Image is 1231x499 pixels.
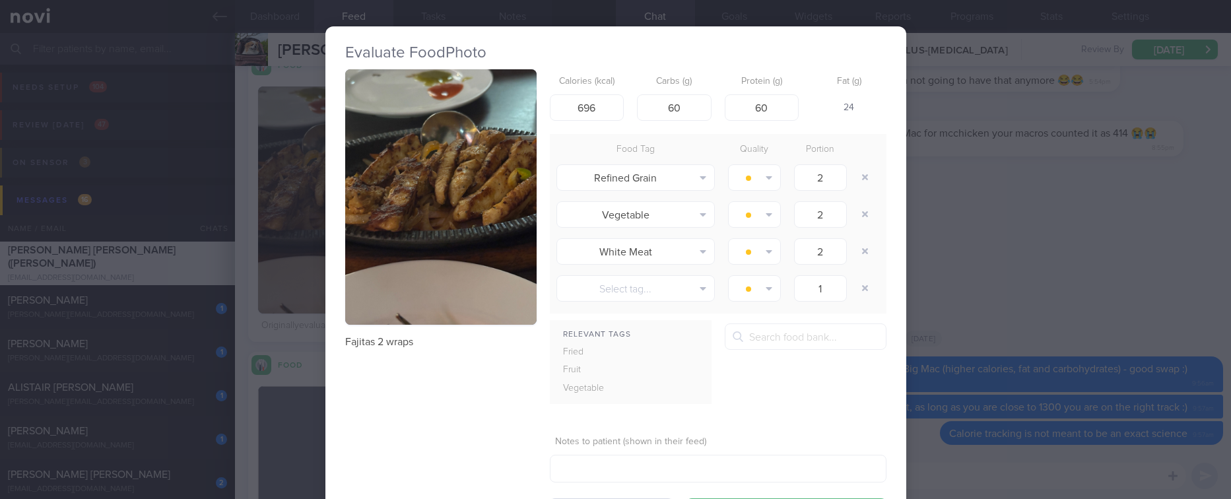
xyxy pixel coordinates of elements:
[550,94,624,121] input: 250
[817,76,881,88] label: Fat (g)
[730,76,794,88] label: Protein (g)
[550,141,721,159] div: Food Tag
[721,141,787,159] div: Quality
[794,201,847,228] input: 1.0
[550,361,634,380] div: Fruit
[556,201,715,228] button: Vegetable
[637,94,712,121] input: 33
[550,327,712,343] div: Relevant Tags
[556,238,715,265] button: White Meat
[555,436,881,448] label: Notes to patient (shown in their feed)
[812,94,886,122] div: 24
[550,380,634,398] div: Vegetable
[787,141,853,159] div: Portion
[345,335,537,349] p: Fajitas 2 wraps
[556,275,715,302] button: Select tag...
[555,76,619,88] label: Calories (kcal)
[345,43,886,63] h2: Evaluate Food Photo
[550,343,634,362] div: Fried
[794,275,847,302] input: 1.0
[725,94,799,121] input: 9
[725,323,886,350] input: Search food bank...
[642,76,706,88] label: Carbs (g)
[794,164,847,191] input: 1.0
[345,69,537,325] img: Fajitas 2 wraps
[556,164,715,191] button: Refined Grain
[794,238,847,265] input: 1.0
